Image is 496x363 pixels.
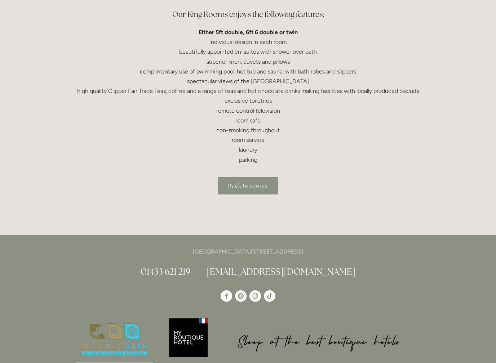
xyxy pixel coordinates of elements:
[141,266,190,278] a: 01433 621 219
[199,29,298,36] strong: Either 5ft double, 6ft 6 double or twin
[76,8,420,22] h3: Our King Rooms enjoys the following features:
[165,317,421,357] img: My Boutique Hotel - Logo
[165,317,421,358] a: My Boutique Hotel - Logo
[221,291,232,302] a: Losehill House Hotel & Spa
[76,317,153,363] img: Nature's Safe - Logo
[235,291,247,302] a: Pinterest
[218,177,278,195] a: Back to rooms
[264,291,275,302] a: TikTok
[76,28,420,165] p: individual design in each room beautifully appointed en-suites with shower over bath superior lin...
[76,247,420,257] p: [GEOGRAPHIC_DATA][STREET_ADDRESS]
[249,291,261,302] a: Instagram
[207,266,355,278] a: [EMAIL_ADDRESS][DOMAIN_NAME]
